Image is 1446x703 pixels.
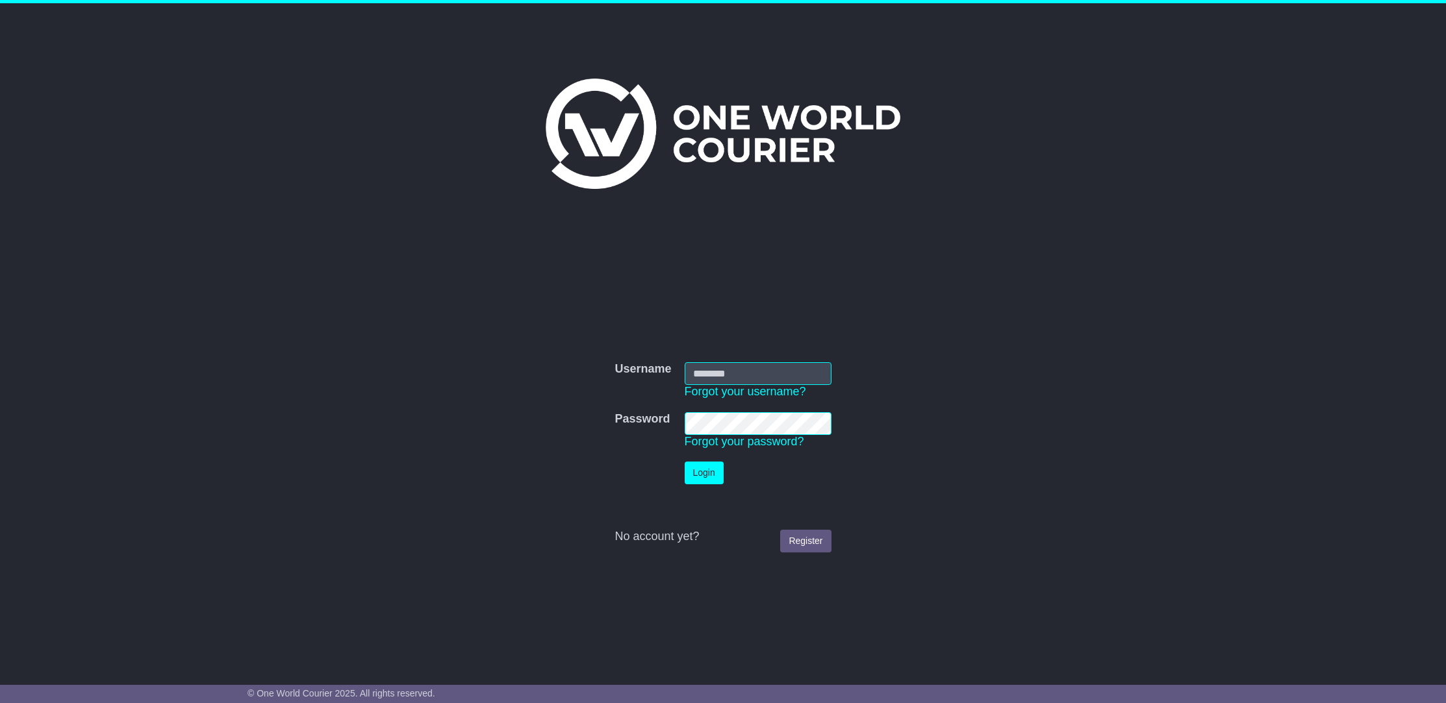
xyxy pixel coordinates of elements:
[247,688,435,698] span: © One World Courier 2025. All rights reserved.
[780,530,831,552] a: Register
[685,385,806,398] a: Forgot your username?
[615,412,670,426] label: Password
[546,79,900,189] img: One World
[685,462,724,484] button: Login
[685,435,804,448] a: Forgot your password?
[615,530,831,544] div: No account yet?
[615,362,671,376] label: Username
